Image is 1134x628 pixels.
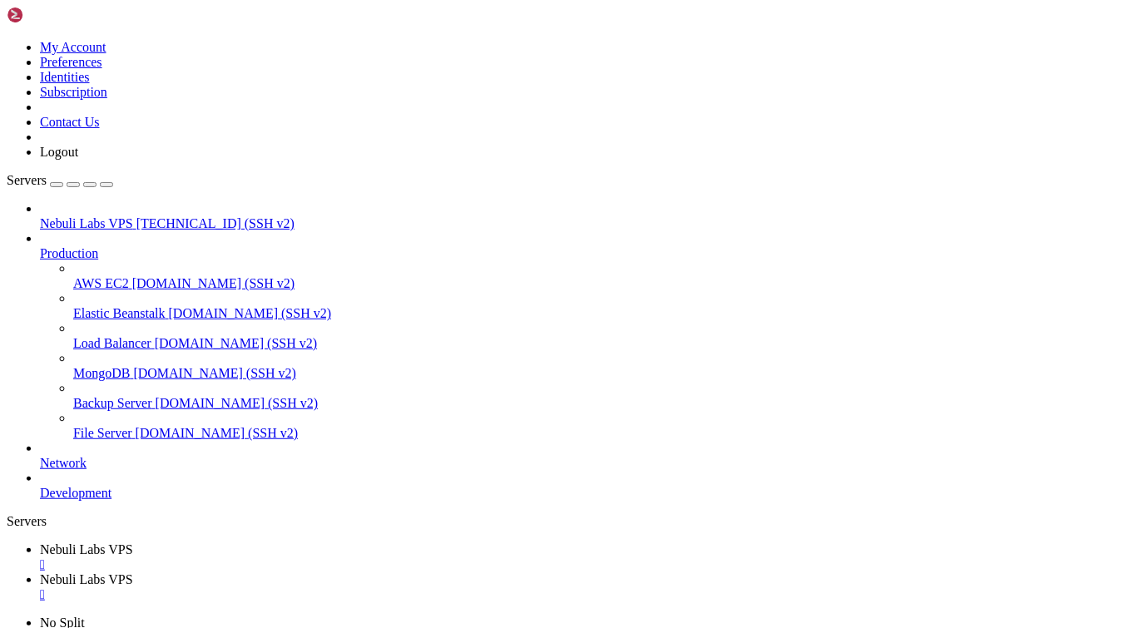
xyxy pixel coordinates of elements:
[73,336,1127,351] a: Load Balancer [DOMAIN_NAME] (SSH v2)
[7,205,919,219] x-row: just raised the bar for easy, resilient and secure K8s cluster deployment.
[73,366,1127,381] a: MongoDB [DOMAIN_NAME] (SSH v2)
[73,351,1127,381] li: MongoDB [DOMAIN_NAME] (SSH v2)
[136,216,295,230] span: [TECHNICAL_ID] (SSH v2)
[7,332,919,346] x-row: 1 additional security update can be applied with ESM Apps.
[7,346,919,360] x-row: Learn more about enabling ESM Apps service at [URL][DOMAIN_NAME]
[73,396,152,410] span: Backup Server
[7,120,919,134] x-row: System load: 0.0 Processes: 119
[40,557,1127,572] a: 
[73,426,132,440] span: File Server
[155,336,318,350] span: [DOMAIN_NAME] (SSH v2)
[40,115,100,129] a: Contact Us
[7,162,919,176] x-row: Swap usage: 0%
[7,388,919,403] x-row: *** System restart required ***
[7,173,47,187] span: Servers
[7,173,113,187] a: Servers
[40,456,1127,471] a: Network
[73,306,166,320] span: Elastic Beanstalk
[7,289,919,304] x-row: 13 updates can be applied immediately.
[7,190,919,205] x-row: * Strictly confined Kubernetes makes edge and IoT secure. Learn how MicroK8s
[7,304,919,318] x-row: To see these additional updates run: apt list --upgradable
[40,246,1127,261] a: Production
[40,85,107,99] a: Subscription
[40,542,133,556] span: Nebuli Labs VPS
[156,396,319,410] span: [DOMAIN_NAME] (SSH v2)
[7,148,919,162] x-row: Memory usage: 23% IPv4 address for eth0: [TECHNICAL_ID]
[40,246,98,260] span: Production
[7,417,919,431] x-row: root@nebuli-server:~#
[40,441,1127,471] li: Network
[7,7,102,23] img: Shellngn
[73,366,130,380] span: MongoDB
[40,55,102,69] a: Preferences
[73,276,129,290] span: AWS EC2
[40,486,111,500] span: Development
[40,231,1127,441] li: Production
[40,201,1127,231] li: Nebuli Labs VPS [TECHNICAL_ID] (SSH v2)
[7,134,919,148] x-row: Usage of /: 50.3% of 8.89GB Users logged in: 0
[161,417,167,431] div: (22, 29)
[7,261,919,275] x-row: Expanded Security Maintenance for Applications is not enabled.
[73,261,1127,291] li: AWS EC2 [DOMAIN_NAME] (SSH v2)
[73,321,1127,351] li: Load Balancer [DOMAIN_NAME] (SSH v2)
[40,572,1127,602] a: Nebuli Labs VPS
[73,396,1127,411] a: Backup Server [DOMAIN_NAME] (SSH v2)
[7,233,919,247] x-row: [URL][DOMAIN_NAME]
[40,456,87,470] span: Network
[7,514,1127,529] div: Servers
[7,7,919,21] x-row: Welcome to Ubuntu 24.04.3 LTS (GNU/Linux 6.8.0-84-generic x86_64)
[40,40,106,54] a: My Account
[7,35,919,49] x-row: * Documentation: [URL][DOMAIN_NAME]
[40,471,1127,501] li: Development
[40,587,1127,602] a: 
[7,49,919,63] x-row: * Management: [URL][DOMAIN_NAME]
[136,426,299,440] span: [DOMAIN_NAME] (SSH v2)
[40,216,1127,231] a: Nebuli Labs VPS [TECHNICAL_ID] (SSH v2)
[7,63,919,77] x-row: * Support: [URL][DOMAIN_NAME]
[40,486,1127,501] a: Development
[133,366,296,380] span: [DOMAIN_NAME] (SSH v2)
[40,145,78,159] a: Logout
[40,542,1127,572] a: Nebuli Labs VPS
[40,572,133,586] span: Nebuli Labs VPS
[73,291,1127,321] li: Elastic Beanstalk [DOMAIN_NAME] (SSH v2)
[73,336,151,350] span: Load Balancer
[73,381,1127,411] li: Backup Server [DOMAIN_NAME] (SSH v2)
[73,306,1127,321] a: Elastic Beanstalk [DOMAIN_NAME] (SSH v2)
[132,276,295,290] span: [DOMAIN_NAME] (SSH v2)
[73,426,1127,441] a: File Server [DOMAIN_NAME] (SSH v2)
[169,306,332,320] span: [DOMAIN_NAME] (SSH v2)
[7,91,919,106] x-row: System information as of [DATE]
[40,216,133,230] span: Nebuli Labs VPS
[7,403,919,417] x-row: Last login: [DATE] from [TECHNICAL_ID]
[73,276,1127,291] a: AWS EC2 [DOMAIN_NAME] (SSH v2)
[40,70,90,84] a: Identities
[73,411,1127,441] li: File Server [DOMAIN_NAME] (SSH v2)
